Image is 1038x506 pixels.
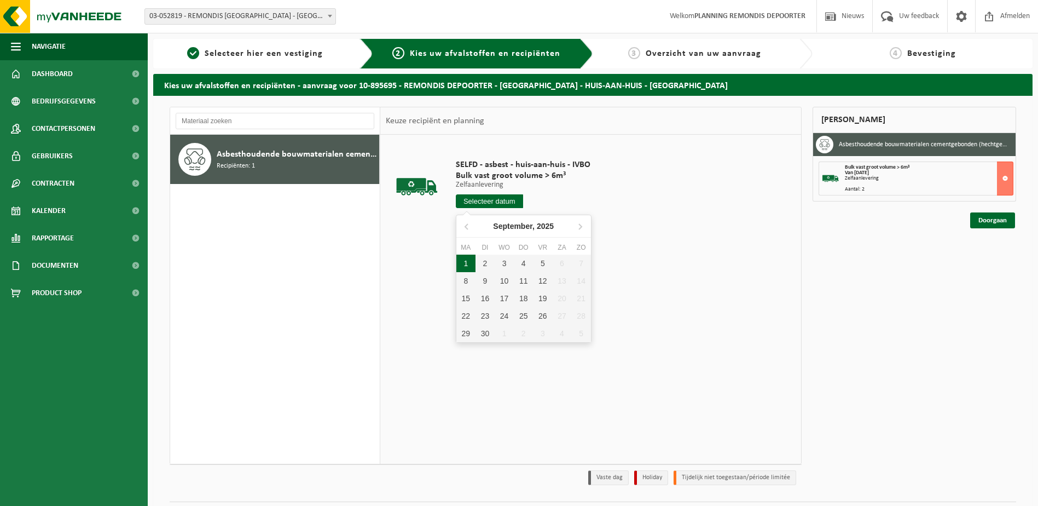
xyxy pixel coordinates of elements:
div: 15 [456,290,475,307]
span: Bedrijfsgegevens [32,88,96,115]
span: Gebruikers [32,142,73,170]
div: Aantal: 2 [845,187,1013,192]
div: 25 [514,307,533,325]
span: Selecteer hier een vestiging [205,49,323,58]
button: Asbesthoudende bouwmaterialen cementgebonden (hechtgebonden) Recipiënten: 1 [170,135,380,184]
input: Selecteer datum [456,194,523,208]
div: vr [533,242,552,253]
div: 24 [495,307,514,325]
div: 22 [456,307,475,325]
div: 10 [495,272,514,290]
span: Rapportage [32,225,74,252]
div: 9 [475,272,495,290]
span: Bevestiging [907,49,956,58]
div: 3 [495,255,514,272]
div: 2 [514,325,533,342]
span: Documenten [32,252,78,279]
li: Vaste dag [588,470,629,485]
div: 26 [533,307,552,325]
h3: Asbesthoudende bouwmaterialen cementgebonden (hechtgebonden) [839,136,1007,153]
span: Bulk vast groot volume > 6m³ [845,164,909,170]
span: Recipiënten: 1 [217,161,255,171]
span: SELFD - asbest - huis-aan-huis - IVBO [456,159,590,170]
span: Kalender [32,197,66,225]
div: 4 [514,255,533,272]
div: 17 [495,290,514,307]
div: ma [456,242,475,253]
li: Holiday [634,470,668,485]
span: Asbesthoudende bouwmaterialen cementgebonden (hechtgebonden) [217,148,376,161]
strong: Van [DATE] [845,170,869,176]
span: 1 [187,47,199,59]
span: Kies uw afvalstoffen en recipiënten [410,49,560,58]
div: [PERSON_NAME] [813,107,1016,133]
div: 3 [533,325,552,342]
span: Navigatie [32,33,66,60]
span: Contracten [32,170,74,197]
div: 18 [514,290,533,307]
h2: Kies uw afvalstoffen en recipiënten - aanvraag voor 10-895695 - REMONDIS DEPOORTER - [GEOGRAPHIC_... [153,74,1033,95]
span: 3 [628,47,640,59]
div: 16 [475,290,495,307]
i: 2025 [537,222,554,230]
span: Product Shop [32,279,82,307]
span: 2 [392,47,404,59]
a: 1Selecteer hier een vestiging [159,47,351,60]
div: September, [489,217,558,235]
span: 03-052819 - REMONDIS WEST-VLAANDEREN - OOSTENDE [145,9,335,24]
span: Contactpersonen [32,115,95,142]
span: Dashboard [32,60,73,88]
div: 1 [456,255,475,272]
div: 29 [456,325,475,342]
div: 2 [475,255,495,272]
div: di [475,242,495,253]
span: 4 [890,47,902,59]
div: do [514,242,533,253]
span: Bulk vast groot volume > 6m³ [456,170,590,181]
div: zo [572,242,591,253]
strong: PLANNING REMONDIS DEPOORTER [694,12,805,20]
div: 12 [533,272,552,290]
div: 5 [533,255,552,272]
div: 8 [456,272,475,290]
div: 19 [533,290,552,307]
span: 03-052819 - REMONDIS WEST-VLAANDEREN - OOSTENDE [144,8,336,25]
div: 11 [514,272,533,290]
a: Doorgaan [970,212,1015,228]
div: za [552,242,571,253]
p: Zelfaanlevering [456,181,590,189]
div: 30 [475,325,495,342]
li: Tijdelijk niet toegestaan/période limitée [674,470,796,485]
div: Zelfaanlevering [845,176,1013,181]
input: Materiaal zoeken [176,113,374,129]
div: wo [495,242,514,253]
div: Keuze recipiënt en planning [380,107,490,135]
div: 1 [495,325,514,342]
span: Overzicht van uw aanvraag [646,49,761,58]
div: 23 [475,307,495,325]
